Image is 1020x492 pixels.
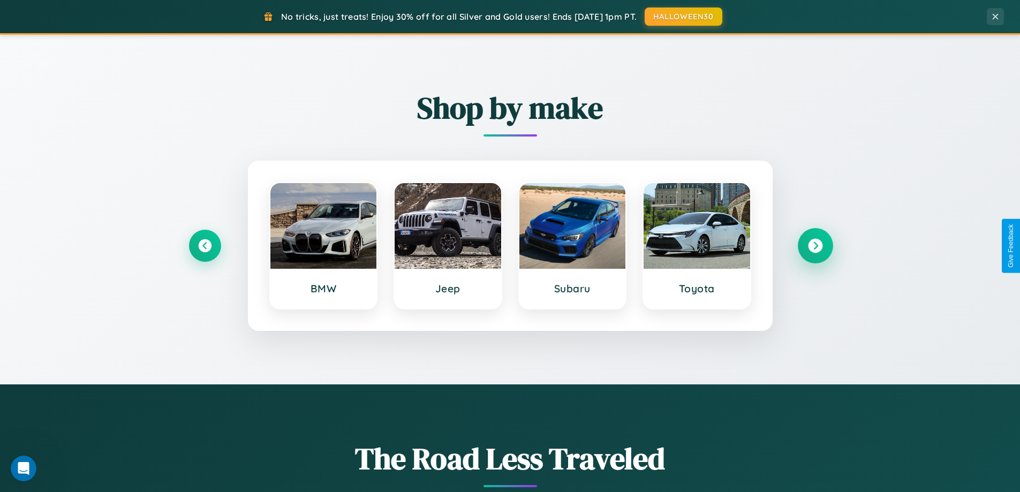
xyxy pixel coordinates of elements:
iframe: Intercom live chat [11,456,36,481]
h1: The Road Less Traveled [189,438,832,479]
h3: Toyota [654,282,739,295]
h3: Subaru [530,282,615,295]
div: Give Feedback [1007,224,1015,268]
h2: Shop by make [189,87,832,128]
h3: BMW [281,282,366,295]
button: HALLOWEEN30 [645,7,722,26]
span: No tricks, just treats! Enjoy 30% off for all Silver and Gold users! Ends [DATE] 1pm PT. [281,11,637,22]
h3: Jeep [405,282,490,295]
